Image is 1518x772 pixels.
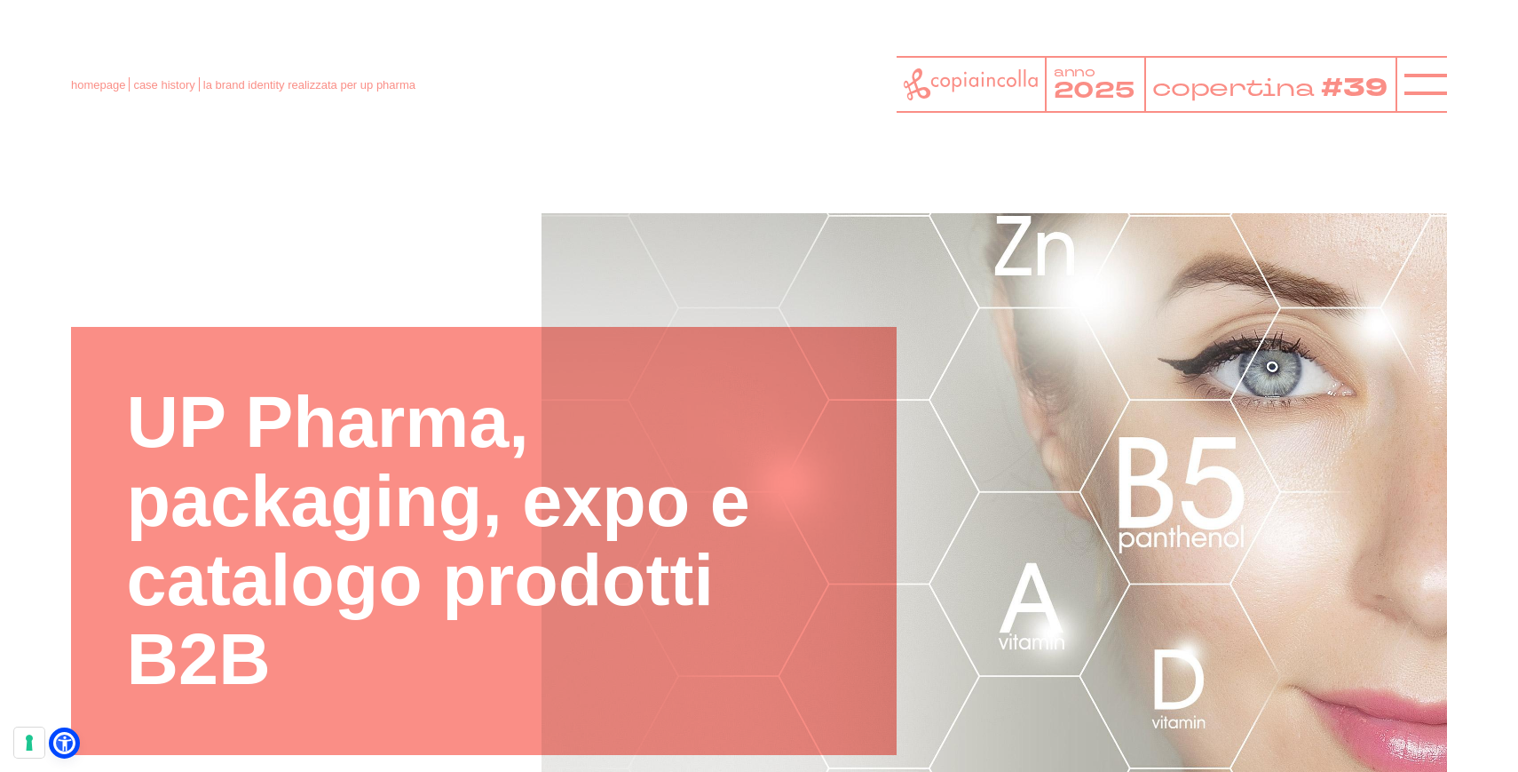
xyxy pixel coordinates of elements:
[1053,76,1135,107] tspan: 2025
[1053,63,1095,81] tspan: anno
[71,78,125,92] a: homepage
[14,728,44,758] button: Le tue preferenze relative al consenso per le tecnologie di tracciamento
[1321,71,1388,106] tspan: #39
[203,78,415,92] span: la brand identity realizzata per up pharma
[127,383,842,699] h1: UP Pharma, packaging, expo e catalogo prodotti B2B
[53,732,75,754] a: Open Accessibility Menu
[1152,71,1316,103] tspan: copertina
[133,78,194,92] a: case history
